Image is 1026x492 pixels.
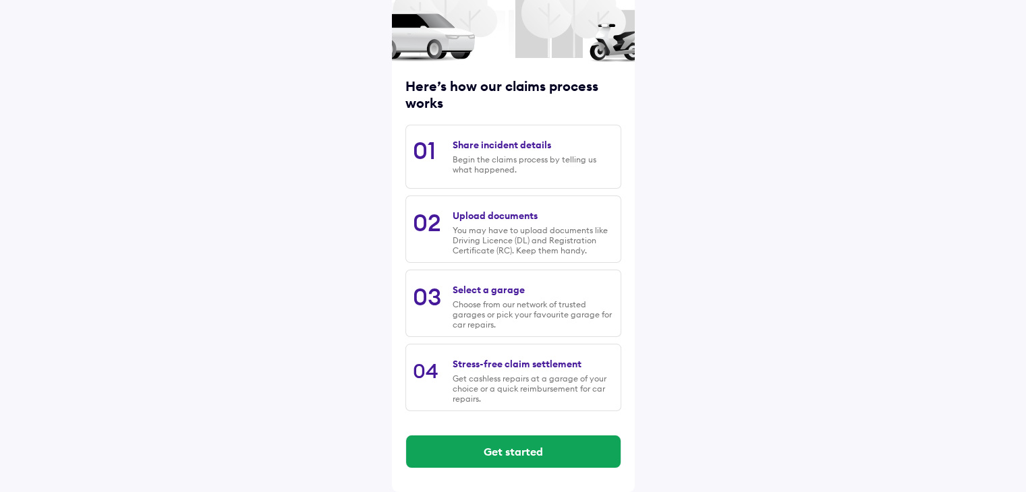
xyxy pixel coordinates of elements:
[413,282,441,311] div: 03
[453,210,538,222] div: Upload documents
[453,154,613,175] div: Begin the claims process by telling us what happened.
[413,358,438,383] div: 04
[406,435,621,468] button: Get started
[453,284,525,296] div: Select a garage
[453,299,613,330] div: Choose from our network of trusted garages or pick your favourite garage for car repairs.
[453,373,613,404] div: Get cashless repairs at a garage of your choice or a quick reimbursement for car repairs.
[392,11,635,63] img: car and scooter
[453,358,581,370] div: Stress-free claim settlement
[453,225,613,255] div: You may have to upload documents like Driving Licence (DL) and Registration Certificate (RC). Kee...
[413,135,436,165] div: 01
[413,208,441,237] div: 02
[453,139,551,151] div: Share incident details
